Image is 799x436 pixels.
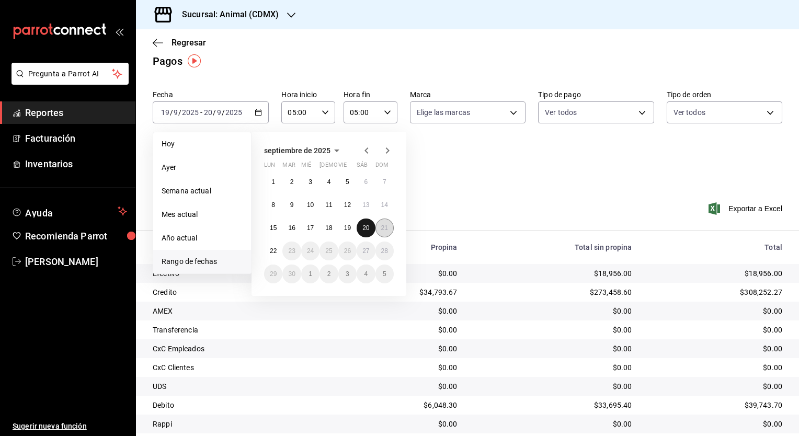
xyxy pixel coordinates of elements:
[288,224,295,232] abbr: 16 de septiembre de 2025
[344,201,351,209] abbr: 12 de septiembre de 2025
[474,306,632,316] div: $0.00
[338,173,357,191] button: 5 de septiembre de 2025
[375,242,394,260] button: 28 de septiembre de 2025
[309,270,312,278] abbr: 1 de octubre de 2025
[344,91,397,98] label: Hora fin
[648,243,782,251] div: Total
[225,108,243,117] input: ----
[153,400,328,410] div: Debito
[648,306,782,316] div: $0.00
[264,242,282,260] button: 22 de septiembre de 2025
[264,196,282,214] button: 8 de septiembre de 2025
[345,362,458,373] div: $0.00
[301,265,319,283] button: 1 de octubre de 2025
[282,173,301,191] button: 2 de septiembre de 2025
[162,139,243,150] span: Hoy
[301,242,319,260] button: 24 de septiembre de 2025
[319,196,338,214] button: 11 de septiembre de 2025
[474,325,632,335] div: $0.00
[25,157,127,171] span: Inventarios
[362,224,369,232] abbr: 20 de septiembre de 2025
[325,224,332,232] abbr: 18 de septiembre de 2025
[25,106,127,120] span: Reportes
[162,186,243,197] span: Semana actual
[301,196,319,214] button: 10 de septiembre de 2025
[474,400,632,410] div: $33,695.40
[648,419,782,429] div: $0.00
[307,247,314,255] abbr: 24 de septiembre de 2025
[325,247,332,255] abbr: 25 de septiembre de 2025
[648,268,782,279] div: $18,956.00
[648,400,782,410] div: $39,743.70
[309,178,312,186] abbr: 3 de septiembre de 2025
[375,173,394,191] button: 7 de septiembre de 2025
[288,247,295,255] abbr: 23 de septiembre de 2025
[301,219,319,237] button: 17 de septiembre de 2025
[282,219,301,237] button: 16 de septiembre de 2025
[344,247,351,255] abbr: 26 de septiembre de 2025
[474,419,632,429] div: $0.00
[648,287,782,297] div: $308,252.27
[375,265,394,283] button: 5 de octubre de 2025
[383,178,386,186] abbr: 7 de septiembre de 2025
[153,287,328,297] div: Credito
[338,162,347,173] abbr: viernes
[474,362,632,373] div: $0.00
[282,162,295,173] abbr: martes
[301,162,311,173] abbr: miércoles
[153,53,182,69] div: Pagos
[271,201,275,209] abbr: 8 de septiembre de 2025
[264,265,282,283] button: 29 de septiembre de 2025
[357,162,368,173] abbr: sábado
[345,306,458,316] div: $0.00
[307,224,314,232] abbr: 17 de septiembre de 2025
[162,233,243,244] span: Año actual
[28,68,112,79] span: Pregunta a Parrot AI
[474,343,632,354] div: $0.00
[162,209,243,220] span: Mes actual
[25,255,127,269] span: [PERSON_NAME]
[338,265,357,283] button: 3 de octubre de 2025
[301,173,319,191] button: 3 de septiembre de 2025
[222,108,225,117] span: /
[375,196,394,214] button: 14 de septiembre de 2025
[410,91,526,98] label: Marca
[153,381,328,392] div: UDS
[7,76,129,87] a: Pregunta a Parrot AI
[213,108,216,117] span: /
[364,178,368,186] abbr: 6 de septiembre de 2025
[345,419,458,429] div: $0.00
[288,270,295,278] abbr: 30 de septiembre de 2025
[264,173,282,191] button: 1 de septiembre de 2025
[345,381,458,392] div: $0.00
[338,242,357,260] button: 26 de septiembre de 2025
[188,54,201,67] img: Tooltip marker
[161,108,170,117] input: --
[270,270,277,278] abbr: 29 de septiembre de 2025
[327,178,331,186] abbr: 4 de septiembre de 2025
[344,224,351,232] abbr: 19 de septiembre de 2025
[115,27,123,36] button: open_drawer_menu
[381,201,388,209] abbr: 14 de septiembre de 2025
[25,131,127,145] span: Facturación
[319,219,338,237] button: 18 de septiembre de 2025
[290,178,294,186] abbr: 2 de septiembre de 2025
[357,173,375,191] button: 6 de septiembre de 2025
[474,381,632,392] div: $0.00
[648,362,782,373] div: $0.00
[162,256,243,267] span: Rango de fechas
[345,400,458,410] div: $6,048.30
[162,162,243,173] span: Ayer
[200,108,202,117] span: -
[25,205,113,217] span: Ayuda
[282,242,301,260] button: 23 de septiembre de 2025
[375,219,394,237] button: 21 de septiembre de 2025
[264,219,282,237] button: 15 de septiembre de 2025
[319,265,338,283] button: 2 de octubre de 2025
[172,38,206,48] span: Regresar
[375,162,389,173] abbr: domingo
[153,343,328,354] div: CxC Empleados
[648,325,782,335] div: $0.00
[327,270,331,278] abbr: 2 de octubre de 2025
[357,265,375,283] button: 4 de octubre de 2025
